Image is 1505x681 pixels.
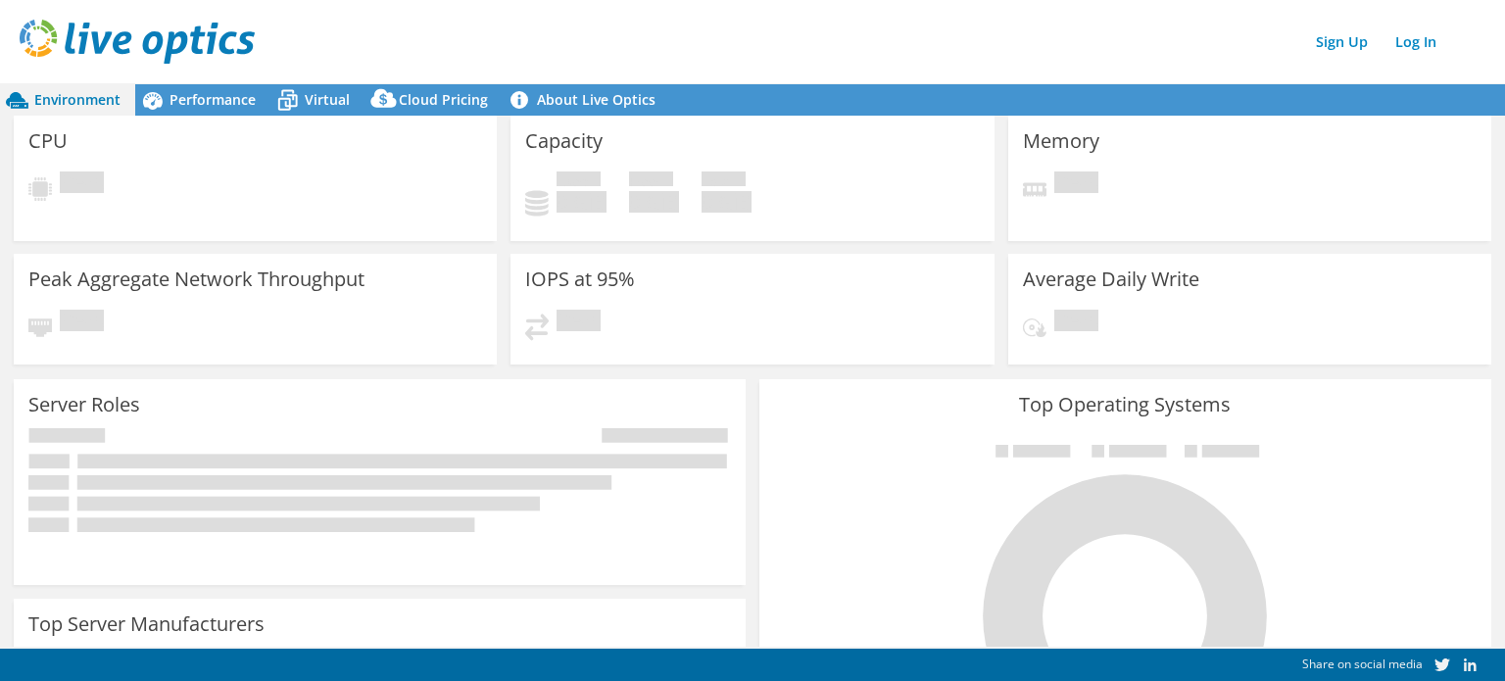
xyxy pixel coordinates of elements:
[28,394,140,415] h3: Server Roles
[60,310,104,336] span: Pending
[170,90,256,109] span: Performance
[1302,656,1423,672] span: Share on social media
[1023,130,1099,152] h3: Memory
[1054,171,1098,198] span: Pending
[525,268,635,290] h3: IOPS at 95%
[1023,268,1199,290] h3: Average Daily Write
[28,613,265,635] h3: Top Server Manufacturers
[702,171,746,191] span: Total
[557,191,607,213] h4: 0 GiB
[1385,27,1446,56] a: Log In
[20,20,255,64] img: live_optics_svg.svg
[28,268,364,290] h3: Peak Aggregate Network Throughput
[1054,310,1098,336] span: Pending
[305,90,350,109] span: Virtual
[28,130,68,152] h3: CPU
[34,90,121,109] span: Environment
[1306,27,1378,56] a: Sign Up
[399,90,488,109] span: Cloud Pricing
[525,130,603,152] h3: Capacity
[629,191,679,213] h4: 0 GiB
[557,310,601,336] span: Pending
[60,171,104,198] span: Pending
[503,84,670,116] a: About Live Optics
[774,394,1477,415] h3: Top Operating Systems
[702,191,752,213] h4: 0 GiB
[557,171,601,191] span: Used
[629,171,673,191] span: Free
